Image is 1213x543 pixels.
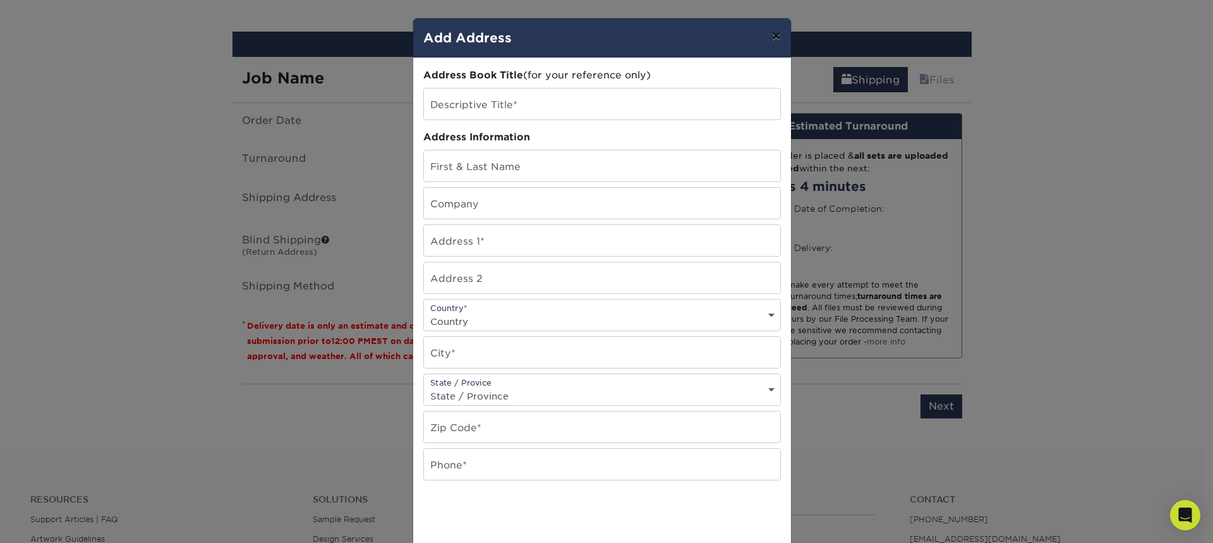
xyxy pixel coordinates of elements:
div: Address Information [423,130,781,145]
button: × [761,18,790,54]
div: Open Intercom Messenger [1170,500,1200,530]
h4: Add Address [423,28,781,47]
div: (for your reference only) [423,68,781,83]
span: Address Book Title [423,69,523,81]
